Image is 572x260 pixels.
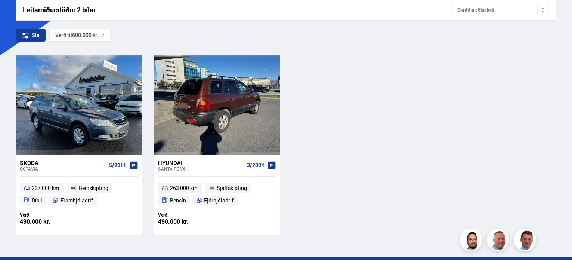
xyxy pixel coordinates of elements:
button: Opna LiveChat spjallviðmót [6,3,28,25]
span: 600.000 kr. [72,32,98,38]
span: Framhjóladrif [61,196,93,205]
div: Sía [16,29,46,42]
a: Skoda Octavia 5/2011 237 000 km. Beinskipting Dísil Framhjóladrif Verð: 490.000 kr. [16,155,142,235]
span: Verð til [55,32,72,38]
span: Bensín [170,196,186,205]
div: Santa Fe V6 [158,166,244,171]
img: nhp88E3Fdnt1Opn2.png [461,230,483,252]
div: Verð: [20,212,79,218]
span: 263 000 km. [170,184,199,193]
span: 237 000 km. [32,184,61,193]
span: Dísil [32,196,42,205]
span: Beinskipting [79,184,108,193]
div: Verð: [158,212,217,218]
span: Sjálfskipting [217,184,247,193]
img: siFngHWaQ9KaOqBr.png [488,230,510,252]
a: Hyundai Santa Fe V6 3/2004 263 000 km. Sjálfskipting Bensín Fjórhjóladrif Verð: 490.000 kr. [154,155,280,235]
span: Fjórhjóladrif [204,196,234,205]
div: Skráð á söluskrá [451,5,549,15]
div: Leitarniðurstöður 2 bílar [23,6,452,14]
div: Skoda [20,159,106,166]
div: 490.000 kr. [158,218,217,225]
span: 5/2011 [109,162,126,168]
img: FbJEzSuNWCJXmdc-.webp [515,230,537,252]
span: 3/2004 [247,162,264,168]
div: 490.000 kr. [20,218,79,225]
div: Hyundai [158,159,244,166]
div: Octavia [20,166,106,171]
